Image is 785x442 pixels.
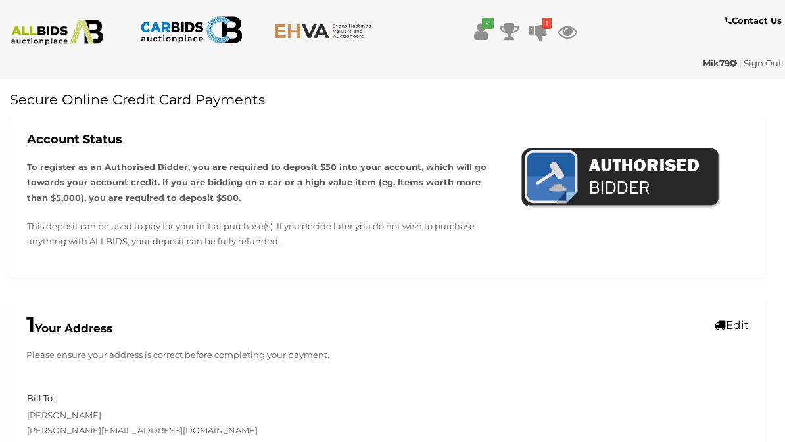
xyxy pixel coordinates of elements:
h5: Bill To: [27,393,55,403]
p: Please ensure your address is correct before completing your payment. [26,347,749,363]
b: Your Address [26,322,112,335]
a: Mik79 [703,58,739,68]
h1: Secure Online Credit Card Payments [10,92,765,107]
b: Contact Us [725,15,782,26]
strong: Mik79 [703,58,737,68]
img: EHVA.com.au [274,23,377,39]
span: | [739,58,742,68]
img: ALLBIDS.com.au [6,20,109,45]
a: ✔ [471,20,490,43]
a: 1 [529,20,548,43]
a: Edit [715,319,749,332]
span: 1 [26,311,35,338]
b: Account Status [27,132,122,146]
a: Sign Out [744,58,782,68]
img: AuthorisedBidder.png [521,146,720,211]
p: This deposit can be used to pay for your initial purchase(s). If you decide later you do not wish... [27,219,501,250]
img: CARBIDS.com.au [140,13,243,47]
i: 1 [542,18,552,29]
a: Contact Us [725,13,785,28]
i: ✔ [482,18,494,29]
strong: To register as an Authorised Bidder, you are required to deposit $50 into your account, which wil... [27,162,487,203]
